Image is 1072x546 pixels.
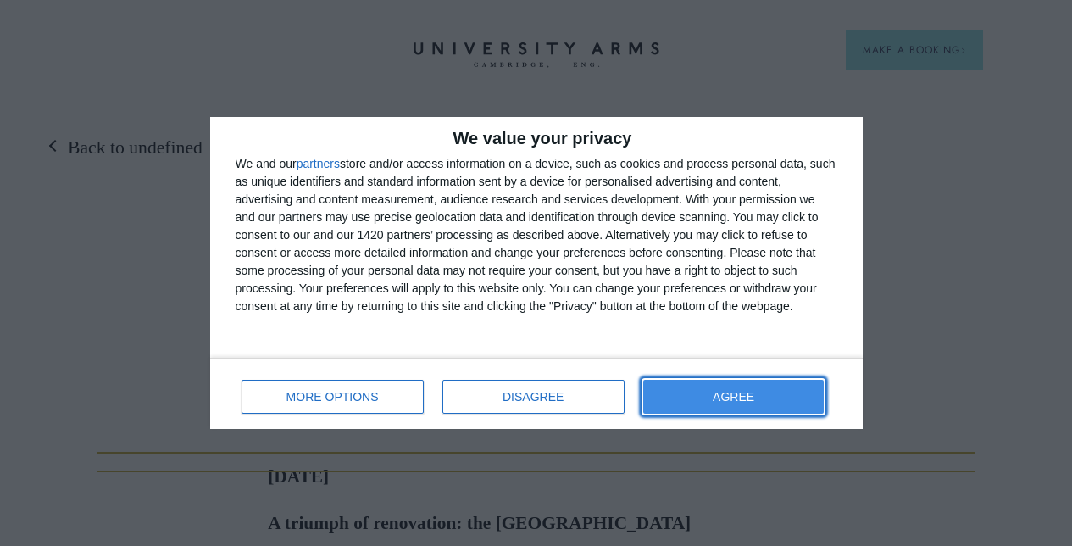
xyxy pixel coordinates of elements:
[236,130,837,147] h2: We value your privacy
[286,391,379,403] span: MORE OPTIONS
[643,380,825,414] button: AGREE
[210,117,863,429] div: qc-cmp2-ui
[242,380,424,414] button: MORE OPTIONS
[236,155,837,315] div: We and our store and/or access information on a device, such as cookies and process personal data...
[442,380,625,414] button: DISAGREE
[503,391,564,403] span: DISAGREE
[713,391,754,403] span: AGREE
[297,158,340,170] button: partners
